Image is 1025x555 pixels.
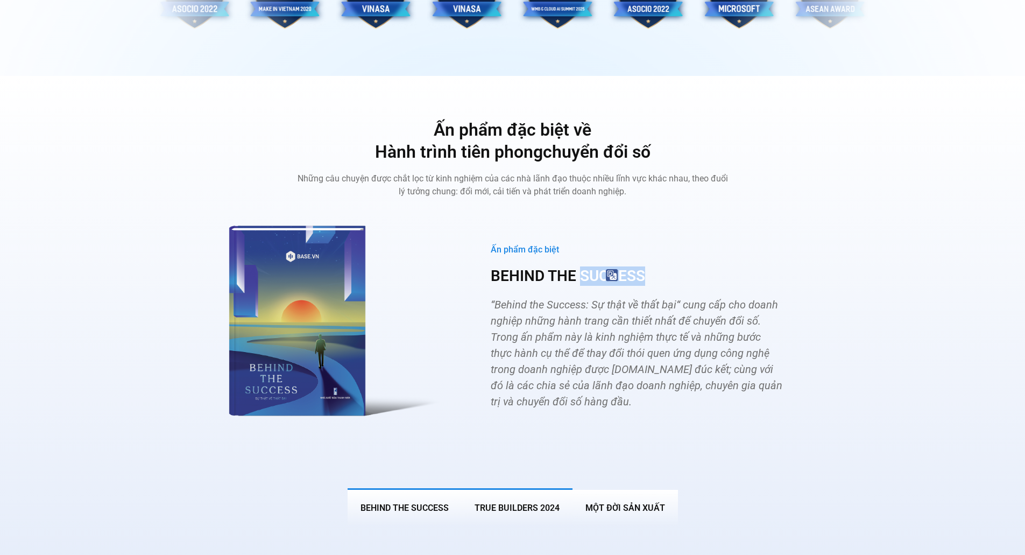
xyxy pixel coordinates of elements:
[543,142,651,162] span: chuyển đổi số
[491,297,783,410] p: “Behind the Success: Sự thật về thất bại“ cung cấp cho doanh nghiệp những hành trang cần thiết nh...
[298,172,728,198] p: Những câu chuyện được chắt lọc từ kinh nghiệm của các nhà lãnh đạo thuộc nhiều lĩnh vực khác nhau...
[585,503,665,513] span: MỘT ĐỜI SẢN XUẤT
[491,244,783,256] div: Ấn phẩm đặc biệt
[298,119,728,164] h2: Ấn phẩm đặc biệt về Hành trình tiên phong
[360,503,449,513] span: BEHIND THE SUCCESS
[491,266,783,286] h3: BEHIND THE SUCCESS
[475,503,560,513] span: True Builders 2024
[211,209,814,526] div: Các tab. Mở mục bằng phím Enter hoặc Space, đóng bằng phím Esc và di chuyển bằng các phím mũi tên.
